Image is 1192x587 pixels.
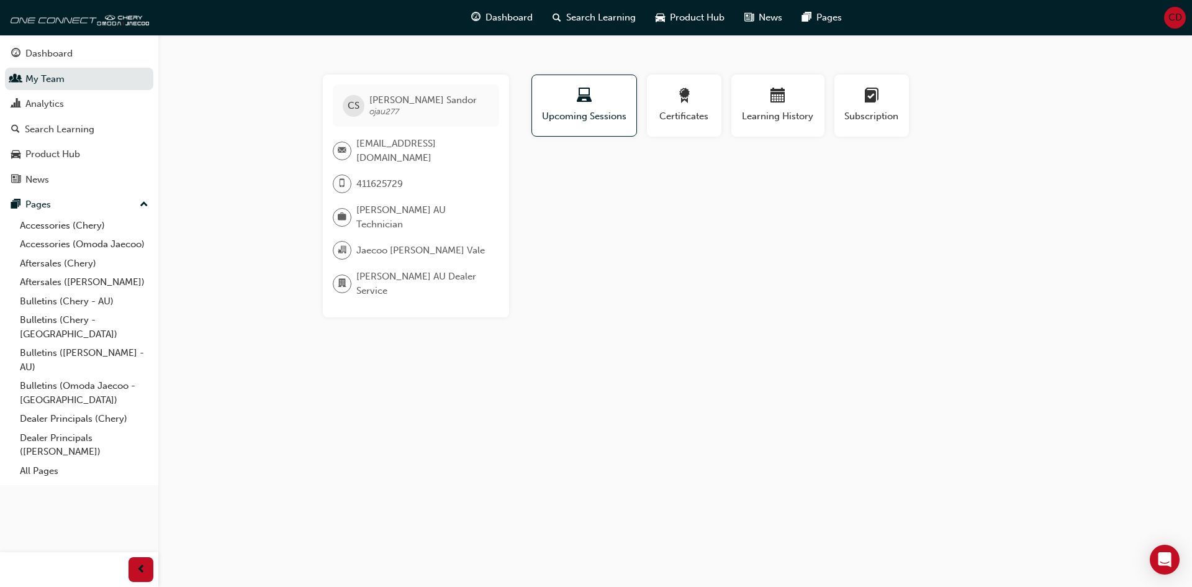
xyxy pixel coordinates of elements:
span: email-icon [338,143,346,159]
span: search-icon [553,10,561,25]
span: laptop-icon [577,88,592,105]
div: Dashboard [25,47,73,61]
button: Certificates [647,75,721,137]
a: guage-iconDashboard [461,5,543,30]
span: guage-icon [11,48,20,60]
a: Aftersales (Chery) [15,254,153,273]
span: people-icon [11,74,20,85]
div: Product Hub [25,147,80,162]
button: DashboardMy TeamAnalyticsSearch LearningProduct HubNews [5,40,153,193]
a: Bulletins (Omoda Jaecoo - [GEOGRAPHIC_DATA]) [15,376,153,409]
a: Aftersales ([PERSON_NAME]) [15,273,153,292]
span: news-icon [11,175,20,186]
span: mobile-icon [338,176,346,192]
span: pages-icon [11,199,20,211]
span: Product Hub [670,11,725,25]
span: CD [1168,11,1182,25]
a: Accessories (Chery) [15,216,153,235]
span: search-icon [11,124,20,135]
span: pages-icon [802,10,811,25]
div: Search Learning [25,122,94,137]
span: up-icon [140,197,148,213]
span: [EMAIL_ADDRESS][DOMAIN_NAME] [356,137,489,165]
img: oneconnect [6,5,149,30]
a: Analytics [5,93,153,116]
a: Product Hub [5,143,153,166]
span: prev-icon [137,562,146,578]
span: briefcase-icon [338,209,346,225]
span: 411625729 [356,177,403,191]
span: CS [348,99,359,113]
span: Dashboard [485,11,533,25]
a: pages-iconPages [792,5,852,30]
span: calendar-icon [770,88,785,105]
span: Pages [816,11,842,25]
a: Bulletins (Chery - AU) [15,292,153,311]
a: News [5,168,153,191]
span: Subscription [844,109,900,124]
span: Upcoming Sessions [541,109,627,124]
span: news-icon [744,10,754,25]
span: Learning History [741,109,815,124]
button: Subscription [834,75,909,137]
span: learningplan-icon [864,88,879,105]
span: News [759,11,782,25]
span: award-icon [677,88,692,105]
span: [PERSON_NAME] Sandor [369,94,477,106]
span: chart-icon [11,99,20,110]
span: ojau277 [369,106,399,117]
button: Pages [5,193,153,216]
a: All Pages [15,462,153,481]
div: News [25,173,49,187]
a: news-iconNews [734,5,792,30]
span: Jaecoo [PERSON_NAME] Vale [356,243,485,258]
a: search-iconSearch Learning [543,5,646,30]
span: organisation-icon [338,242,346,258]
span: [PERSON_NAME] AU Technician [356,203,489,231]
a: Bulletins ([PERSON_NAME] - AU) [15,344,153,376]
a: car-iconProduct Hub [646,5,734,30]
div: Open Intercom Messenger [1150,545,1180,575]
div: Pages [25,198,51,212]
button: Learning History [731,75,824,137]
a: Dealer Principals ([PERSON_NAME]) [15,429,153,462]
button: CD [1164,7,1186,29]
span: Certificates [656,109,712,124]
span: guage-icon [471,10,481,25]
a: Dealer Principals (Chery) [15,409,153,429]
a: Search Learning [5,118,153,141]
a: Dashboard [5,42,153,65]
span: [PERSON_NAME] AU Dealer Service [356,270,489,298]
span: car-icon [656,10,665,25]
a: My Team [5,68,153,91]
a: Accessories (Omoda Jaecoo) [15,235,153,254]
div: Analytics [25,97,64,111]
span: car-icon [11,149,20,160]
a: Bulletins (Chery - [GEOGRAPHIC_DATA]) [15,311,153,344]
span: Search Learning [566,11,636,25]
button: Upcoming Sessions [531,75,637,137]
span: department-icon [338,276,346,292]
